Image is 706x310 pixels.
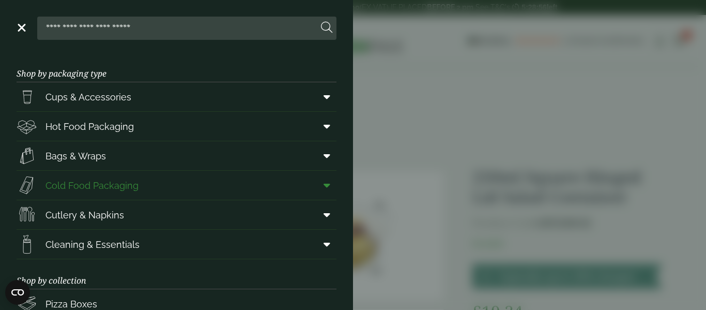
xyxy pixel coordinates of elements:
[45,149,106,163] span: Bags & Wraps
[17,112,336,141] a: Hot Food Packaging
[5,280,30,305] button: Open CMP widget
[17,204,37,225] img: Cutlery.svg
[45,238,140,252] span: Cleaning & Essentials
[17,86,37,107] img: PintNhalf_cup.svg
[45,120,134,134] span: Hot Food Packaging
[17,82,336,111] a: Cups & Accessories
[17,175,37,196] img: Sandwich_box.svg
[17,141,336,170] a: Bags & Wraps
[17,52,336,82] h3: Shop by packaging type
[45,179,139,193] span: Cold Food Packaging
[17,116,37,137] img: Deli_box.svg
[17,171,336,200] a: Cold Food Packaging
[45,208,124,222] span: Cutlery & Napkins
[17,259,336,289] h3: Shop by collection
[45,90,131,104] span: Cups & Accessories
[17,145,37,166] img: Paper_carriers.svg
[17,234,37,255] img: open-wipe.svg
[17,230,336,259] a: Cleaning & Essentials
[17,200,336,229] a: Cutlery & Napkins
